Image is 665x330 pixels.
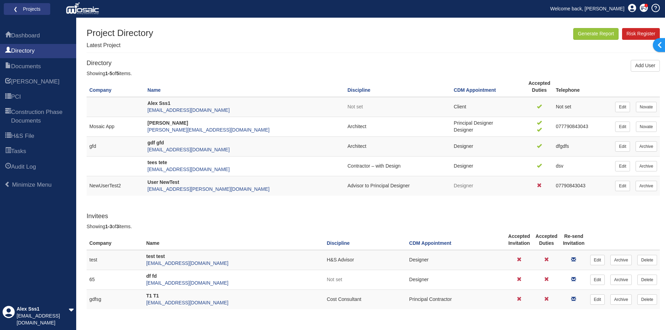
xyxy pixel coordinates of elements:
[148,160,167,165] strong: tees tete
[148,87,161,93] a: Name
[5,108,11,125] span: Construction Phase Documents
[553,117,613,137] td: 077790843043
[5,163,11,171] span: Audit Log
[545,3,630,14] a: Welcome back, [PERSON_NAME]
[87,250,143,270] td: test
[454,87,496,93] a: CDM Appointment
[146,300,228,305] a: [EMAIL_ADDRESS][DOMAIN_NAME]
[66,2,101,16] img: logo_white.png
[553,97,613,117] td: Not set
[11,78,60,86] span: HARI
[5,93,11,101] span: PCI
[347,87,370,93] a: Discipline
[17,313,69,327] div: [EMAIL_ADDRESS][DOMAIN_NAME]
[347,143,366,149] span: Architect
[11,62,41,71] span: Documents
[146,273,157,279] strong: df fd
[146,260,228,266] a: [EMAIL_ADDRESS][DOMAIN_NAME]
[454,104,466,109] span: Client
[148,167,230,172] a: [EMAIL_ADDRESS][DOMAIN_NAME]
[327,277,342,282] span: Not set
[87,42,153,50] p: Latest Project
[571,277,576,282] a: Re-send Invitation
[5,78,11,86] span: HARI
[610,255,632,265] a: Archive
[347,183,410,188] span: Advisor to Principal Designer
[87,137,145,157] td: gfd
[454,143,473,149] span: Designer
[622,28,660,40] a: Risk Register
[87,270,143,289] td: 65
[17,306,69,313] div: Alex Sss1
[409,240,451,246] a: CDM Appointment
[610,294,632,305] a: Archive
[5,47,11,55] span: Directory
[12,181,52,188] span: Minimize Menu
[105,224,112,229] b: 1-3
[87,28,153,38] h1: Project Directory
[573,28,618,40] button: Generate Report
[11,132,34,140] span: H&S File
[5,181,10,187] span: Minimize Menu
[2,306,15,327] div: Profile
[615,161,630,171] a: Edit
[327,240,349,246] a: Discipline
[636,181,657,191] a: Archive
[148,179,179,185] strong: User NewTest
[11,93,21,101] span: PCI
[631,60,660,72] a: Add User
[533,230,560,250] th: Accepted Duties
[560,230,587,250] th: Re-send Invitation
[116,71,119,76] b: 5
[148,100,170,106] strong: Alex Sss1
[87,176,145,196] td: NewUserTest2
[636,122,657,132] a: Novate
[615,122,630,132] a: Edit
[87,289,143,309] td: gdfsg
[610,275,632,285] a: Archive
[143,230,324,250] th: Name
[571,296,576,302] a: Re-send Invitation
[5,148,11,156] span: Tasks
[87,213,660,220] h4: Invitees
[148,120,188,126] strong: [PERSON_NAME]
[553,176,613,196] td: 07790843043
[406,289,505,309] td: Principal Contractor
[636,102,657,112] a: Novate
[146,280,228,286] a: [EMAIL_ADDRESS][DOMAIN_NAME]
[148,140,164,145] strong: gdf gfd
[327,257,354,262] span: H&S Advisor
[11,108,71,125] span: Construction Phase Documents
[148,186,269,192] a: [EMAIL_ADDRESS][PERSON_NAME][DOMAIN_NAME]
[406,250,505,270] td: Designer
[347,104,363,109] span: Not set
[5,132,11,141] span: H&S File
[146,253,165,259] strong: test test
[11,32,40,40] span: Dashboard
[615,102,630,112] a: Edit
[148,127,269,133] a: [PERSON_NAME][EMAIL_ADDRESS][DOMAIN_NAME]
[637,275,657,285] a: Delete
[87,60,660,67] h4: Directory
[553,77,613,97] th: Telephone
[89,87,112,93] a: Company
[615,181,630,191] a: Edit
[87,223,660,230] div: Showing of items.
[11,147,26,155] span: Tasks
[146,293,159,298] strong: T1 T1
[11,163,36,171] span: Audit Log
[454,183,473,188] span: Designer
[637,255,657,265] a: Delete
[87,70,660,77] div: Showing of items.
[5,63,11,71] span: Documents
[454,120,493,126] span: Principal Designer
[5,32,11,40] span: Dashboard
[454,163,473,169] span: Designer
[11,47,35,55] span: Directory
[105,71,112,76] b: 1-5
[590,255,605,265] a: Edit
[637,294,657,305] a: Delete
[406,270,505,289] td: Designer
[571,257,576,262] a: Re-send Invitation
[636,141,657,152] a: Archive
